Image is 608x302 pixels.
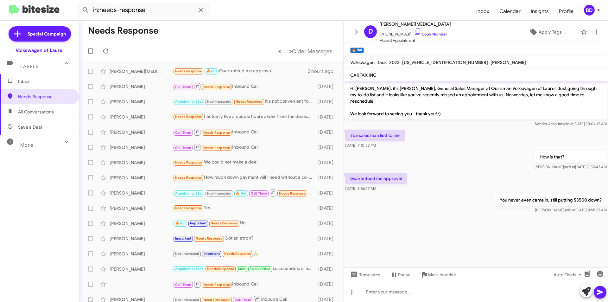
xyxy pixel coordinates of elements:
div: [DATE] [315,220,339,227]
span: Missed Appointment [379,37,451,44]
p: Yea sales man lied to me [345,130,405,141]
div: [PERSON_NAME] [110,129,173,135]
input: Search [77,3,210,18]
span: 🔥 Hot [175,221,186,225]
span: [PERSON_NAME] [DATE] 8:58:23 AM [535,208,607,212]
span: said at [564,208,575,212]
span: Appointment Set [175,100,203,104]
div: Inbound Call [173,128,315,136]
span: Special Campaign [28,31,66,37]
div: [PERSON_NAME] [110,114,173,120]
div: [DATE] [315,205,339,211]
span: Apply Tags [539,26,562,38]
div: [PERSON_NAME] [110,251,173,257]
span: [DATE] 7:10:53 PM [345,143,376,148]
p: How is that? [535,151,607,163]
span: 🔥 Hot [236,191,246,196]
div: [PERSON_NAME] [110,99,173,105]
span: [PERSON_NAME] [491,60,526,65]
div: [PERSON_NAME] [110,266,173,272]
div: [PERSON_NAME] [110,159,173,166]
button: Next [285,45,336,58]
span: Important [190,221,206,225]
div: It's not convenient for me to drive all that way just to negotiate a price. As I mentioned the ca... [173,98,315,105]
span: Needs Response [279,191,306,196]
div: BD [584,5,595,16]
div: Inbound Call [173,82,315,90]
nav: Page navigation example [274,45,336,58]
span: Needs Response [203,85,230,89]
div: Yes [173,204,315,212]
div: [PERSON_NAME] [110,175,173,181]
span: Not-Interested [207,100,231,104]
div: Lo ipsumdolo si amet consecte adipi elit se. Doei te inci utla 32 etdol ma aliqua eni adm. V quis... [173,265,315,273]
button: Auto Fields [548,269,589,280]
span: Sold [238,267,245,271]
span: Needs Response [175,69,202,73]
div: [DATE] [315,129,339,135]
span: [PERSON_NAME][MEDICAL_DATA] [379,20,451,28]
span: Needs Response [207,267,234,271]
span: Appointment Set [175,267,203,271]
div: [DATE] [315,83,339,90]
div: Got an etron? [173,235,315,242]
div: [DATE] [315,144,339,151]
span: said at [564,164,575,169]
span: » [288,47,292,55]
div: [DATE] [315,190,339,196]
button: Previous [274,45,285,58]
span: Call Them [175,85,192,89]
a: Inbox [471,2,494,21]
span: [PERSON_NAME] [DATE] 8:55:43 AM [535,164,607,169]
div: Guaranteed me approval [173,67,308,75]
div: 2 hours ago [308,68,339,74]
div: No [173,220,315,227]
span: [US_VEHICLE_IDENTIFICATION_NUMBER] [402,60,488,65]
span: 2023 [389,60,400,65]
div: Inbound Call [173,280,315,288]
span: Auto Fields [554,269,584,280]
span: More [20,142,33,148]
h1: Needs Response [88,26,158,36]
span: Needs Response [18,93,72,100]
span: Not-Interested [175,252,199,256]
span: 🔥 Hot [206,69,217,73]
span: Needs Response [211,221,237,225]
div: We could not make a deal [173,159,315,166]
a: Insights [526,2,554,21]
div: [PERSON_NAME] [110,220,173,227]
span: Appointment Set [175,191,203,196]
div: [DATE] [315,251,339,257]
button: BD [579,5,601,16]
span: Needs Response [196,236,223,241]
span: Taos [377,60,387,65]
div: [DATE] [315,159,339,166]
p: Hi [PERSON_NAME], it's [PERSON_NAME], General Sales Manager at Ourisman Volkswagen of Laurel. Jus... [345,83,607,119]
span: Templates [349,269,380,280]
button: Templates [344,269,385,280]
div: [DATE] [315,235,339,242]
span: Pause [398,269,410,280]
div: Inbound Call [173,189,315,197]
span: Needs Response [203,131,230,135]
div: How much down payment will I need without a co-signer [173,174,315,181]
div: [PERSON_NAME] [110,144,173,151]
span: Calendar [494,2,526,21]
a: Profile [554,2,579,21]
span: Older Messages [292,48,332,55]
div: 🙏 [173,250,315,257]
span: Not-Interested [175,298,199,302]
span: Labels [20,64,39,69]
span: Needs Response [203,283,230,287]
span: Sender Account [DATE] 10:04:12 AM [535,121,607,126]
button: Apply Tags [513,26,578,38]
a: Special Campaign [9,26,71,42]
span: Needs Response [175,176,202,180]
div: [PERSON_NAME] [110,83,173,90]
span: [DATE] 8:56:17 AM [345,186,376,191]
div: [PERSON_NAME] [110,190,173,196]
div: [DATE] [315,175,339,181]
button: Mark Inactive [415,269,461,280]
span: Needs Response [236,100,263,104]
